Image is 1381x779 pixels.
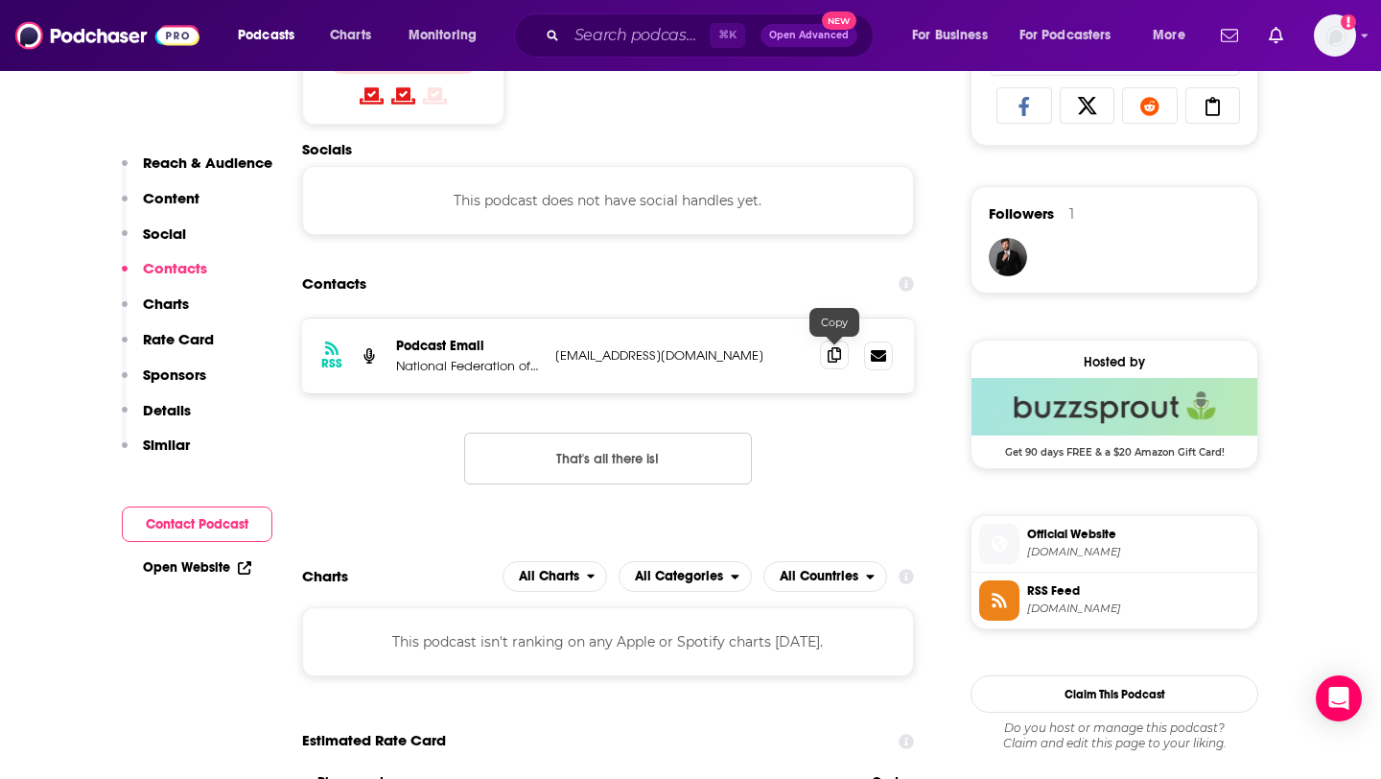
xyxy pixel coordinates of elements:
div: Claim and edit this page to your liking. [971,720,1258,751]
span: Estimated Rate Card [302,722,446,759]
span: nfibsmallbusinessrundown.buzzsprout.com [1027,545,1250,559]
p: Charts [143,295,189,313]
span: Monitoring [409,22,477,49]
button: open menu [763,561,887,592]
h2: Categories [619,561,752,592]
button: Social [122,224,186,260]
div: Hosted by [971,354,1257,370]
button: Rate Card [122,330,214,366]
p: Reach & Audience [143,153,272,172]
p: Rate Card [143,330,214,348]
span: Podcasts [238,22,294,49]
img: JohirMia [989,238,1027,276]
button: open menu [899,20,1012,51]
h2: Platforms [503,561,608,592]
button: open menu [619,561,752,592]
h2: Countries [763,561,887,592]
span: ⌘ K [710,23,745,48]
p: Social [143,224,186,243]
button: open menu [1007,20,1139,51]
span: Get 90 days FREE & a $20 Amazon Gift Card! [971,436,1257,459]
div: This podcast isn't ranking on any Apple or Spotify charts [DATE]. [302,607,914,676]
button: Contacts [122,259,207,295]
span: New [822,12,856,30]
p: Podcast Email [396,338,540,354]
p: Details [143,401,191,419]
button: open menu [224,20,319,51]
h2: Charts [302,567,348,585]
div: Search podcasts, credits, & more... [532,13,892,58]
img: Podchaser - Follow, Share and Rate Podcasts [15,17,199,54]
a: Copy Link [1185,87,1241,124]
div: Copy [809,308,859,337]
button: Show profile menu [1314,14,1356,57]
span: All Countries [780,570,858,583]
h3: RSS [321,356,342,371]
p: Content [143,189,199,207]
span: RSS Feed [1027,582,1250,600]
span: All Categories [635,570,723,583]
span: For Podcasters [1019,22,1112,49]
a: Charts [317,20,383,51]
span: Open Advanced [769,31,849,40]
h2: Contacts [302,266,366,302]
button: open menu [503,561,608,592]
a: Share on Reddit [1122,87,1178,124]
p: Contacts [143,259,207,277]
a: Share on X/Twitter [1060,87,1115,124]
svg: Add a profile image [1341,14,1356,30]
p: National Federation of Independent Business [396,358,540,374]
button: Similar [122,436,190,471]
a: Buzzsprout Deal: Get 90 days FREE & a $20 Amazon Gift Card! [971,378,1257,457]
button: Sponsors [122,366,206,401]
h2: Socials [302,140,914,158]
button: Charts [122,295,189,330]
span: Official Website [1027,526,1250,543]
button: Reach & Audience [122,153,272,189]
button: Content [122,189,199,224]
button: Details [122,401,191,437]
span: For Business [912,22,988,49]
p: Sponsors [143,366,206,384]
span: More [1153,22,1185,49]
button: Nothing here. [464,433,752,484]
button: Claim This Podcast [971,675,1258,713]
div: 1 [1069,205,1074,223]
button: Contact Podcast [122,507,272,542]
span: Logged in as notablypr2 [1314,14,1356,57]
a: RSS Feed[DOMAIN_NAME] [979,580,1250,621]
p: [EMAIL_ADDRESS][DOMAIN_NAME] [555,347,805,364]
span: All Charts [519,570,579,583]
span: Charts [330,22,371,49]
a: Show notifications dropdown [1213,19,1246,52]
div: This podcast does not have social handles yet. [302,166,914,235]
p: Similar [143,436,190,454]
button: open menu [1139,20,1209,51]
a: Open Website [143,559,251,576]
input: Search podcasts, credits, & more... [567,20,710,51]
span: Do you host or manage this podcast? [971,720,1258,736]
a: Show notifications dropdown [1261,19,1291,52]
img: Buzzsprout Deal: Get 90 days FREE & a $20 Amazon Gift Card! [971,378,1257,436]
a: Official Website[DOMAIN_NAME] [979,524,1250,564]
button: Open AdvancedNew [761,24,857,47]
div: Open Intercom Messenger [1316,675,1362,721]
span: feeds.buzzsprout.com [1027,602,1250,616]
a: Share on Facebook [996,87,1052,124]
button: open menu [395,20,502,51]
span: Followers [989,204,1054,223]
img: User Profile [1314,14,1356,57]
